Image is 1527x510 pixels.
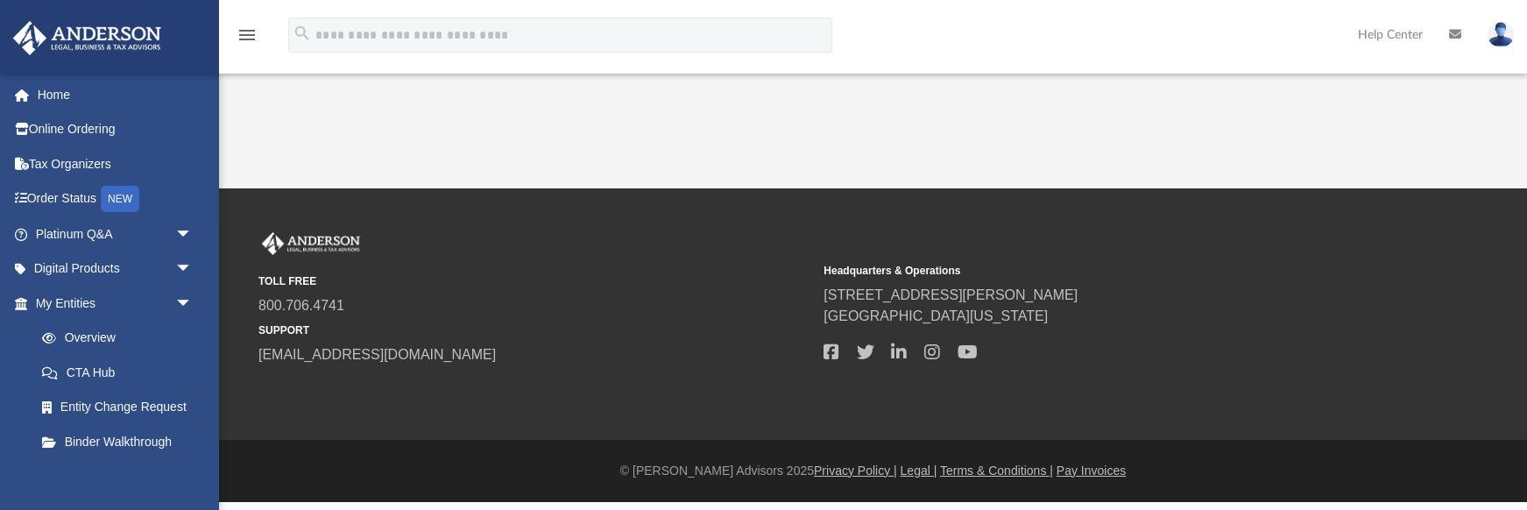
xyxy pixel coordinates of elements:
[101,186,139,212] div: NEW
[258,298,344,313] a: 800.706.4741
[258,322,811,338] small: SUPPORT
[12,251,219,287] a: Digital Productsarrow_drop_down
[258,273,811,289] small: TOLL FREE
[25,390,219,425] a: Entity Change Request
[901,464,937,478] a: Legal |
[237,33,258,46] a: menu
[175,216,210,252] span: arrow_drop_down
[12,146,219,181] a: Tax Organizers
[1488,22,1514,47] img: User Pic
[12,181,219,217] a: Order StatusNEW
[175,251,210,287] span: arrow_drop_down
[219,462,1527,480] div: © [PERSON_NAME] Advisors 2025
[8,21,166,55] img: Anderson Advisors Platinum Portal
[25,424,219,459] a: Binder Walkthrough
[258,232,364,255] img: Anderson Advisors Platinum Portal
[12,216,219,251] a: Platinum Q&Aarrow_drop_down
[175,286,210,322] span: arrow_drop_down
[293,24,312,43] i: search
[1057,464,1126,478] a: Pay Invoices
[25,355,219,390] a: CTA Hub
[824,287,1078,302] a: [STREET_ADDRESS][PERSON_NAME]
[12,286,219,321] a: My Entitiesarrow_drop_down
[824,308,1048,323] a: [GEOGRAPHIC_DATA][US_STATE]
[237,25,258,46] i: menu
[814,464,897,478] a: Privacy Policy |
[12,112,219,147] a: Online Ordering
[940,464,1053,478] a: Terms & Conditions |
[12,77,219,112] a: Home
[824,263,1376,279] small: Headquarters & Operations
[258,347,496,362] a: [EMAIL_ADDRESS][DOMAIN_NAME]
[25,321,219,356] a: Overview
